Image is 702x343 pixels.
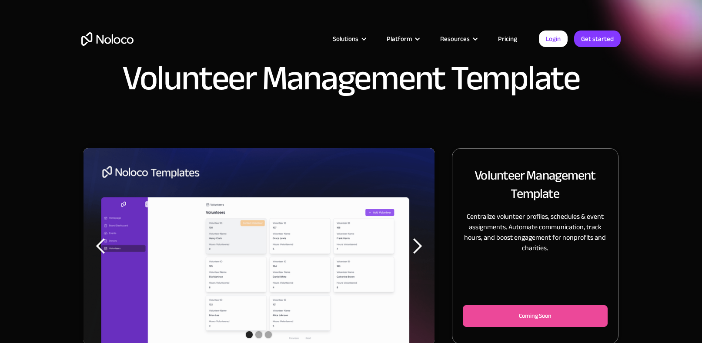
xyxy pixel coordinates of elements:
div: Resources [429,33,487,44]
p: ‍ [463,262,608,272]
div: Show slide 2 of 3 [255,331,262,338]
div: Solutions [322,33,376,44]
h2: Volunteer Management Template [463,166,608,203]
p: Centralize volunteer profiles, schedules & event assignments. Automate communication, track hours... [463,211,608,253]
div: Platform [376,33,429,44]
div: Solutions [333,33,358,44]
div: Platform [387,33,412,44]
div: Show slide 1 of 3 [246,331,253,338]
div: Resources [440,33,470,44]
a: home [81,32,134,46]
div: Show slide 3 of 3 [265,331,272,338]
h1: Volunteer Management Template [122,61,580,96]
a: Pricing [487,33,528,44]
a: Login [539,31,568,47]
div: Coming Soon [477,311,593,321]
a: Get started [574,31,621,47]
